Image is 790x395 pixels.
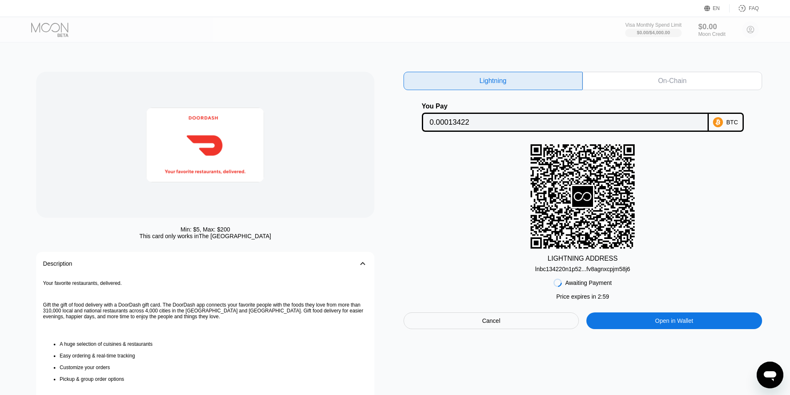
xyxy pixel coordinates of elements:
li: Customize your orders [60,365,367,370]
div: 󰅀 [358,259,368,269]
div: Min: $ 5 , Max: $ 200 [180,226,230,233]
div: You Pay [422,103,709,110]
p: Your favorite restaurants, delivered. [43,280,367,286]
li: A huge selection of cuisines & restaurants [60,341,367,347]
div: Lightning [404,72,583,90]
div: BTC [726,119,738,126]
div: lnbc134220n1p52...fv8agnxcpjm58j6 [535,266,630,272]
div: EN [713,5,720,11]
div: Lightning [479,77,506,85]
div: FAQ [730,4,759,13]
div: lnbc134220n1p52...fv8agnxcpjm58j6 [535,262,630,272]
p: Gift the gift of food delivery with a DoorDash gift card. The DoorDash app connects your favorite... [43,302,367,320]
div: LIGHTNING ADDRESS [548,255,618,262]
span: 2 : 59 [598,293,609,300]
li: Pickup & group order options [60,376,367,382]
div: Cancel [404,312,579,329]
div: FAQ [749,5,759,11]
div: Open in Wallet [586,312,762,329]
div: Awaiting Payment [565,279,612,286]
div: Open in Wallet [655,317,693,325]
div: Visa Monthly Spend Limit [625,22,681,28]
li: Easy ordering & real-time tracking [60,353,367,359]
div: EN [704,4,730,13]
div: You PayBTC [404,103,762,132]
div: Cancel [482,317,501,325]
iframe: Button to launch messaging window [757,362,783,388]
div: Price expires in [556,293,609,300]
div: On-Chain [658,77,686,85]
div: Visa Monthly Spend Limit$0.00/$4,000.00 [625,22,681,37]
div: On-Chain [583,72,762,90]
div: $0.00 / $4,000.00 [637,30,670,35]
div: This card only works in The [GEOGRAPHIC_DATA] [140,233,271,239]
div: Description [43,260,72,267]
